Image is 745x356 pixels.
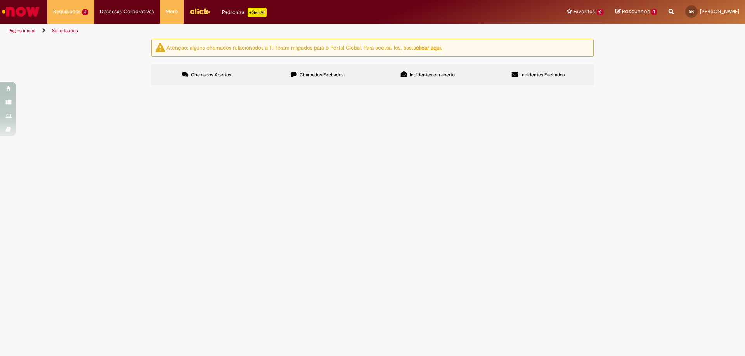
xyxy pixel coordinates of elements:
[6,24,491,38] ul: Trilhas de página
[52,28,78,34] a: Solicitações
[222,8,267,17] div: Padroniza
[622,8,650,15] span: Rascunhos
[651,9,657,15] span: 1
[1,4,41,19] img: ServiceNow
[596,9,604,15] span: 12
[100,8,154,15] span: Despesas Corporativas
[416,44,442,51] a: clicar aqui.
[9,28,35,34] a: Página inicial
[521,72,565,78] span: Incidentes Fechados
[53,8,80,15] span: Requisições
[410,72,455,78] span: Incidentes em aberto
[189,5,210,17] img: click_logo_yellow_360x200.png
[248,8,267,17] p: +GenAi
[300,72,344,78] span: Chamados Fechados
[191,72,231,78] span: Chamados Abertos
[700,8,739,15] span: [PERSON_NAME]
[166,44,442,51] ng-bind-html: Atenção: alguns chamados relacionados a T.I foram migrados para o Portal Global. Para acessá-los,...
[166,8,178,15] span: More
[689,9,694,14] span: ER
[573,8,595,15] span: Favoritos
[615,8,657,15] a: Rascunhos
[82,9,88,15] span: 6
